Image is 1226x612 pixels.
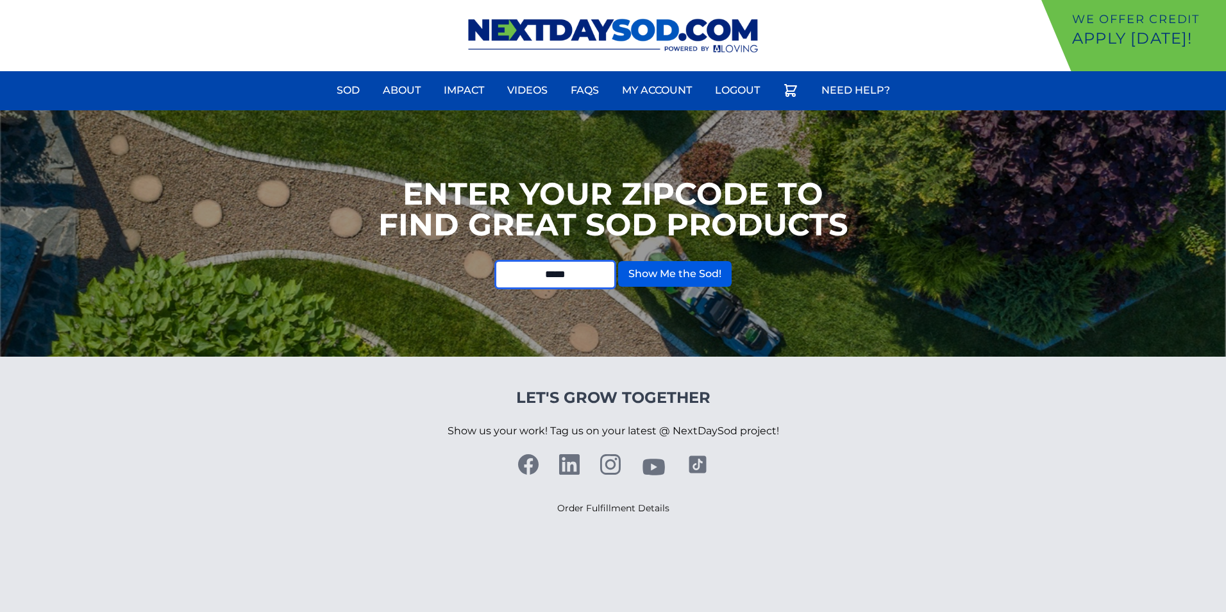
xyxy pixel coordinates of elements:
p: Show us your work! Tag us on your latest @ NextDaySod project! [448,408,779,454]
a: FAQs [563,75,607,106]
h4: Let's Grow Together [448,387,779,408]
a: Need Help? [814,75,898,106]
a: Logout [707,75,768,106]
a: Videos [500,75,555,106]
p: We offer Credit [1072,10,1221,28]
a: Impact [436,75,492,106]
h1: Enter your Zipcode to Find Great Sod Products [378,178,848,240]
a: Sod [329,75,367,106]
button: Show Me the Sod! [618,261,732,287]
a: Order Fulfillment Details [557,502,669,514]
a: My Account [614,75,700,106]
a: About [375,75,428,106]
p: Apply [DATE]! [1072,28,1221,49]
